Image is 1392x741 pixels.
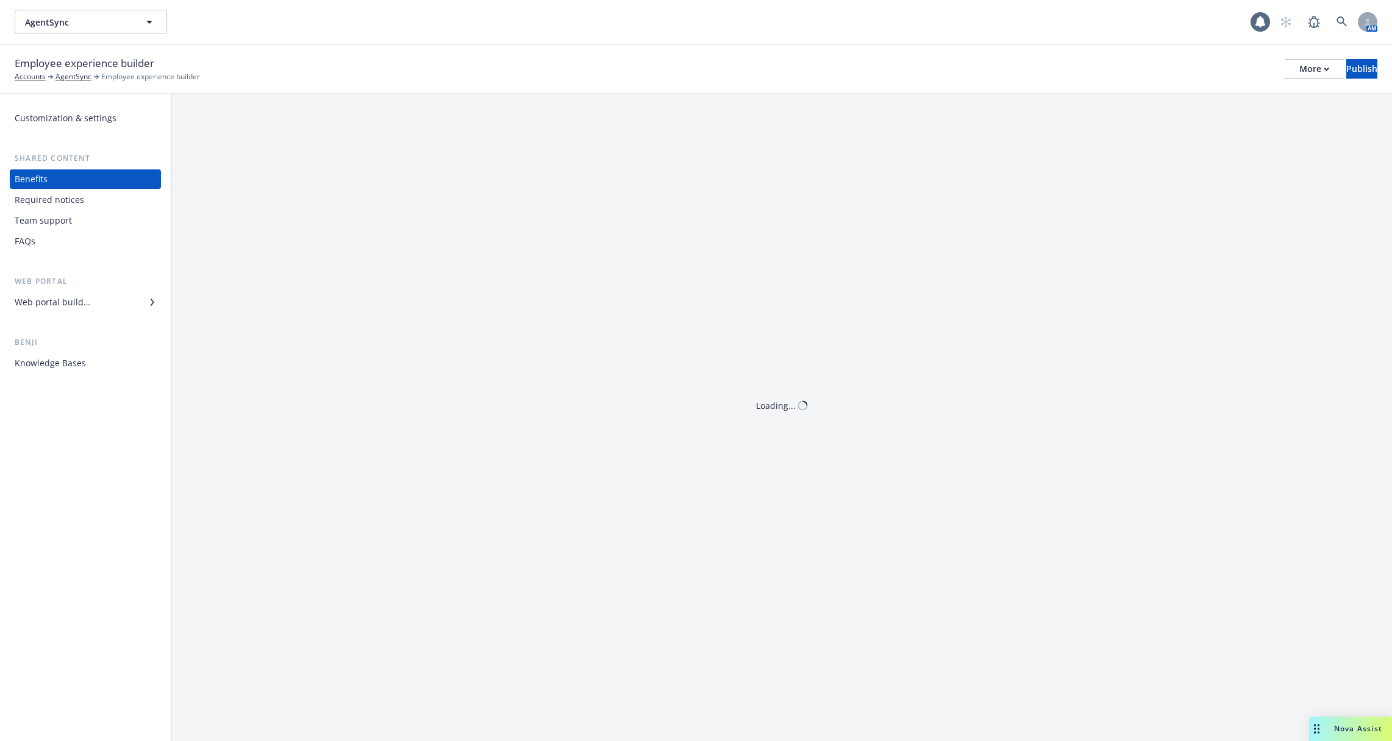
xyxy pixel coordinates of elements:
[10,211,161,230] a: Team support
[1302,10,1326,34] a: Report a Bug
[10,353,161,373] a: Knowledge Bases
[15,71,46,82] a: Accounts
[55,71,91,82] a: AgentSync
[15,232,35,251] div: FAQs
[25,16,130,29] span: AgentSync
[101,71,200,82] span: Employee experience builder
[10,152,161,165] div: Shared content
[10,169,161,189] a: Benefits
[10,336,161,349] div: Benji
[1309,717,1392,741] button: Nova Assist
[10,275,161,288] div: Web portal
[1309,717,1324,741] div: Drag to move
[15,211,72,230] div: Team support
[756,399,796,412] div: Loading...
[1274,10,1298,34] a: Start snowing
[15,108,116,128] div: Customization & settings
[15,353,86,373] div: Knowledge Bases
[1334,723,1382,734] span: Nova Assist
[15,55,154,71] span: Employee experience builder
[1299,60,1329,78] div: More
[1346,60,1377,78] div: Publish
[15,10,167,34] button: AgentSync
[1285,59,1344,79] button: More
[10,232,161,251] a: FAQs
[10,108,161,128] a: Customization & settings
[15,292,90,312] div: Web portal builder
[10,190,161,210] a: Required notices
[1346,59,1377,79] button: Publish
[10,292,161,312] a: Web portal builder
[1330,10,1354,34] a: Search
[15,169,48,189] div: Benefits
[15,190,84,210] div: Required notices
